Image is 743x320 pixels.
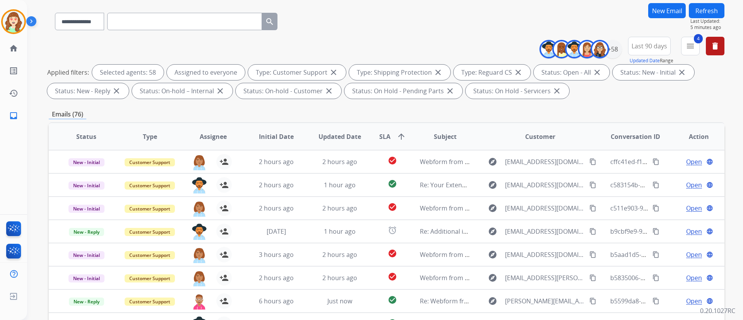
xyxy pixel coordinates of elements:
span: Customer Support [125,158,175,166]
span: 1 hour ago [324,181,356,189]
span: [EMAIL_ADDRESS][DOMAIN_NAME] [505,250,585,259]
span: Open [686,227,702,236]
img: agent-avatar [192,224,207,240]
div: Status: On Hold - Servicers [466,83,569,99]
span: New - Initial [68,274,104,282]
mat-icon: inbox [9,111,18,120]
span: 2 hours ago [322,157,357,166]
span: Re: Additional information needed. [420,227,522,236]
mat-icon: close [445,86,455,96]
mat-icon: close [677,68,687,77]
mat-icon: content_copy [652,158,659,165]
span: c511e903-9b5e-4cbc-b8c3-4078a3f3c4c2 [610,204,727,212]
img: agent-avatar [192,154,207,170]
span: New - Reply [69,298,104,306]
span: Open [686,296,702,306]
mat-icon: check_circle [388,249,397,258]
mat-icon: content_copy [652,181,659,188]
span: New - Initial [68,158,104,166]
span: [EMAIL_ADDRESS][DOMAIN_NAME] [505,180,585,190]
span: Customer [525,132,555,141]
span: [EMAIL_ADDRESS][PERSON_NAME][DOMAIN_NAME] [505,273,585,282]
span: 1 hour ago [324,227,356,236]
span: Re: Webform from [PERSON_NAME][EMAIL_ADDRESS][PERSON_NAME][DOMAIN_NAME] on [DATE] [420,297,702,305]
mat-icon: close [514,68,523,77]
mat-icon: language [706,298,713,305]
button: Refresh [689,3,724,18]
mat-icon: check_circle [388,295,397,305]
mat-icon: delete [710,41,720,51]
img: agent-avatar [192,247,207,263]
button: Last 90 days [628,37,671,55]
span: Customer Support [125,205,175,213]
mat-icon: menu [686,41,695,51]
mat-icon: person_add [219,157,229,166]
img: agent-avatar [192,270,207,286]
span: [EMAIL_ADDRESS][DOMAIN_NAME] [505,227,585,236]
mat-icon: explore [488,296,497,306]
mat-icon: close [112,86,121,96]
span: Customer Support [125,228,175,236]
mat-icon: content_copy [652,205,659,212]
mat-icon: close [433,68,443,77]
span: Open [686,250,702,259]
span: Just now [327,297,352,305]
mat-icon: history [9,89,18,98]
mat-icon: person_add [219,250,229,259]
mat-icon: content_copy [589,274,596,281]
mat-icon: explore [488,204,497,213]
p: Emails (76) [49,110,86,119]
span: Webform from [EMAIL_ADDRESS][DOMAIN_NAME] on [DATE] [420,204,595,212]
div: Assigned to everyone [167,65,245,80]
span: SLA [379,132,390,141]
mat-icon: language [706,251,713,258]
div: Selected agents: 58 [92,65,164,80]
span: b5aad1d5-2cf4-4646-b193-8906ab2fcb29 [610,250,728,259]
div: Status: New - Initial [613,65,694,80]
mat-icon: person_add [219,273,229,282]
span: Status [76,132,96,141]
span: New - Initial [68,181,104,190]
span: Open [686,204,702,213]
mat-icon: close [329,68,338,77]
mat-icon: content_copy [589,158,596,165]
mat-icon: content_copy [589,298,596,305]
mat-icon: person_add [219,204,229,213]
span: 4 [694,34,703,43]
mat-icon: list_alt [9,66,18,75]
mat-icon: explore [488,180,497,190]
span: 6 hours ago [259,297,294,305]
span: Updated Date [318,132,361,141]
mat-icon: language [706,158,713,165]
span: 2 hours ago [322,274,357,282]
mat-icon: content_copy [652,274,659,281]
img: avatar [3,11,24,33]
span: b9cbf9e9-9ce8-4815-b369-50952f6ae953 [610,227,727,236]
mat-icon: content_copy [589,181,596,188]
span: Customer Support [125,274,175,282]
span: Webform from [EMAIL_ADDRESS][DOMAIN_NAME] on [DATE] [420,157,595,166]
span: Subject [434,132,457,141]
span: New - Reply [69,228,104,236]
mat-icon: content_copy [589,205,596,212]
div: Status: New - Reply [47,83,129,99]
span: 2 hours ago [259,274,294,282]
mat-icon: content_copy [652,251,659,258]
mat-icon: explore [488,157,497,166]
p: 0.20.1027RC [700,306,735,315]
mat-icon: content_copy [589,251,596,258]
span: Initial Date [259,132,294,141]
span: Customer Support [125,298,175,306]
div: Type: Customer Support [248,65,346,80]
span: cffc41ed-f16d-44de-ab46-5005e8ad0fcd [610,157,725,166]
mat-icon: explore [488,227,497,236]
span: Open [686,180,702,190]
span: 2 hours ago [322,250,357,259]
span: Type [143,132,157,141]
span: [DATE] [267,227,286,236]
div: Status: On-hold – Internal [132,83,233,99]
button: 4 [681,37,700,55]
mat-icon: close [216,86,225,96]
img: agent-avatar [192,293,207,310]
span: 2 hours ago [259,157,294,166]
